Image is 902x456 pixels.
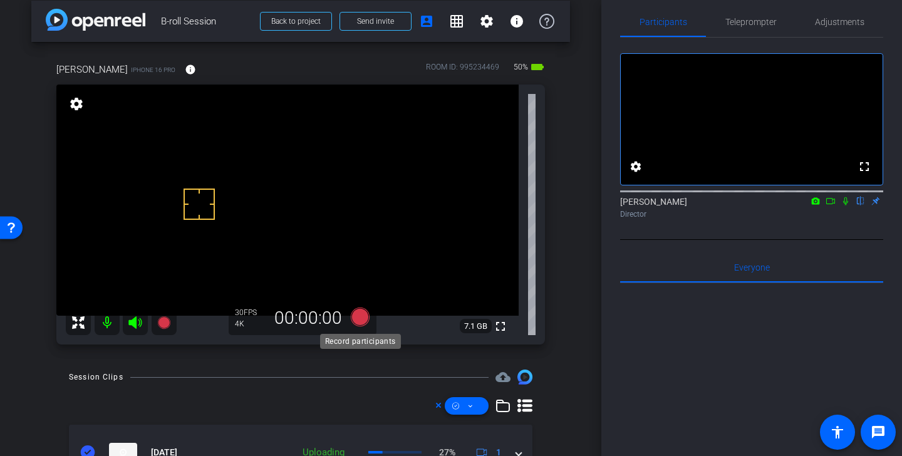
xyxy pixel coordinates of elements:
[266,308,350,329] div: 00:00:00
[69,371,123,383] div: Session Clips
[68,96,85,111] mat-icon: settings
[815,18,864,26] span: Adjustments
[426,61,499,80] div: ROOM ID: 995234469
[320,334,401,349] div: Record participants
[620,195,883,220] div: [PERSON_NAME]
[628,159,643,174] mat-icon: settings
[161,9,252,34] span: B-roll Session
[56,63,128,76] span: [PERSON_NAME]
[493,319,508,334] mat-icon: fullscreen
[640,18,687,26] span: Participants
[734,263,770,272] span: Everyone
[449,14,464,29] mat-icon: grid_on
[871,425,886,440] mat-icon: message
[853,195,868,206] mat-icon: flip
[357,16,394,26] span: Send invite
[530,60,545,75] mat-icon: battery_std
[340,12,412,31] button: Send invite
[185,64,196,75] mat-icon: info
[235,319,266,329] div: 4K
[419,14,434,29] mat-icon: account_box
[244,308,257,317] span: FPS
[235,308,266,318] div: 30
[495,370,511,385] mat-icon: cloud_upload
[830,425,845,440] mat-icon: accessibility
[517,370,532,385] img: Session clips
[260,12,332,31] button: Back to project
[620,209,883,220] div: Director
[271,17,321,26] span: Back to project
[479,14,494,29] mat-icon: settings
[46,9,145,31] img: app-logo
[460,319,492,334] span: 7.1 GB
[495,370,511,385] span: Destinations for your clips
[512,57,530,77] span: 50%
[857,159,872,174] mat-icon: fullscreen
[509,14,524,29] mat-icon: info
[131,65,175,75] span: iPhone 16 Pro
[725,18,777,26] span: Teleprompter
